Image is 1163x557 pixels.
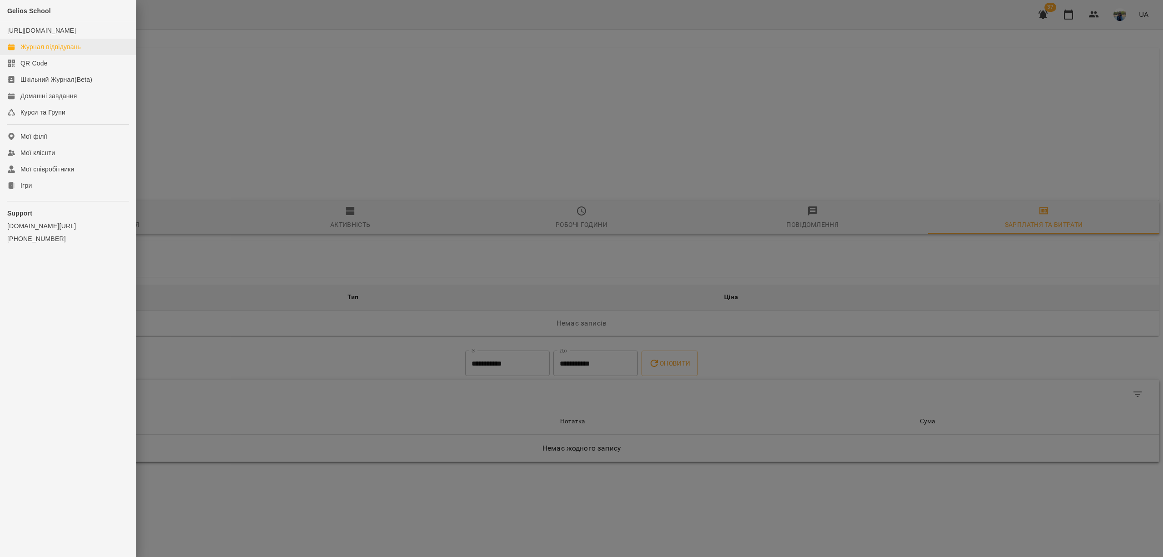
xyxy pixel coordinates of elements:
[20,148,55,157] div: Мої клієнти
[20,181,32,190] div: Ігри
[7,7,51,15] span: Gelios School
[7,221,129,231] a: [DOMAIN_NAME][URL]
[7,27,76,34] a: [URL][DOMAIN_NAME]
[20,165,75,174] div: Мої співробітники
[20,91,77,100] div: Домашні завдання
[20,59,48,68] div: QR Code
[7,209,129,218] p: Support
[20,108,65,117] div: Курси та Групи
[20,132,47,141] div: Мої філії
[20,42,81,51] div: Журнал відвідувань
[20,75,92,84] div: Шкільний Журнал(Beta)
[7,234,129,243] a: [PHONE_NUMBER]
